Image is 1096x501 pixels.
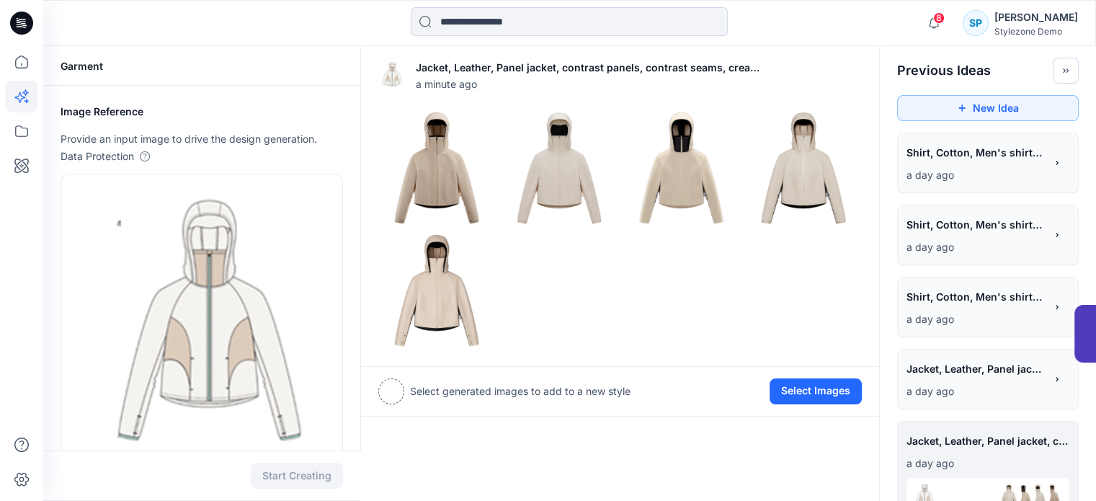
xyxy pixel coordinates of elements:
[410,383,631,400] p: Select generated images to add to a new style
[624,110,739,226] img: 2.png
[906,167,1045,184] p: October 13, 2025
[897,62,991,79] h2: Previous Ideas
[906,214,1043,235] span: Shirt, Cotton, Men's shirt with option to zip on sleeves and front 2 pockets
[897,95,1079,121] button: New Idea
[379,233,494,348] img: 4.png
[378,62,404,88] img: eyJhbGciOiJIUzI1NiIsImtpZCI6IjAiLCJ0eXAiOiJKV1QifQ.eyJkYXRhIjp7InR5cGUiOiJzdG9yYWdlIiwicGF0aCI6Im...
[906,383,1045,400] p: October 13, 2025
[994,9,1078,26] div: [PERSON_NAME]
[906,142,1043,163] span: Shirt, Cotton, Men's shirt, button down, front patch pocket, with removable zip sleeves
[502,110,617,226] img: 1.png
[61,130,343,148] p: Provide an input image to drive the design generation.
[906,430,1069,451] span: Jacket, Leather, Panel jacket, contrast panels, contrast seams, cream / beige tone colour, black ...
[963,10,989,36] div: SP
[906,455,1069,472] p: October 13, 2025
[746,110,861,226] img: 3.png
[416,76,765,92] span: a minute ago
[994,26,1078,37] div: Stylezone Demo
[61,148,134,165] p: Data Protection
[906,311,1045,328] p: October 13, 2025
[416,59,765,76] p: Jacket, Leather, Panel jacket, contrast panels, contrast seams, cream / beige tone colour, black ...
[933,12,945,24] span: 8
[906,358,1043,379] span: Jacket, Leather, Panel jacket, beige contrast panels, contrast seams, cream / beige tone colour, ...
[906,286,1043,307] span: Shirt, Cotton, Men's shirt with option to zip on sleeves and front 2 pockets
[379,110,494,226] img: 0.png
[1053,58,1079,84] button: Toggle idea bar
[770,378,862,404] button: Select Images
[97,180,307,452] img: eyJhbGciOiJIUzI1NiIsImtpZCI6IjAiLCJ0eXAiOiJKV1QifQ.eyJkYXRhIjp7InR5cGUiOiJzdG9yYWdlIiwicGF0aCI6Im...
[61,103,343,120] h2: Image Reference
[906,239,1045,256] p: October 13, 2025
